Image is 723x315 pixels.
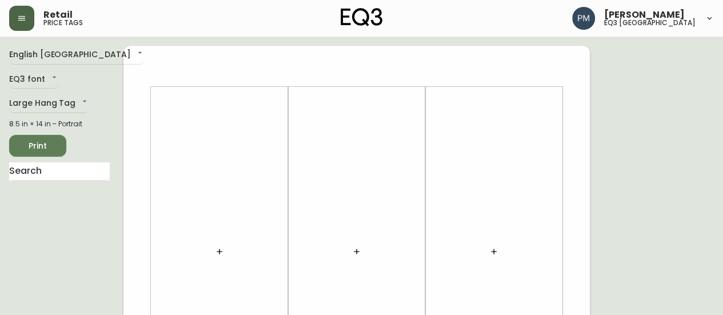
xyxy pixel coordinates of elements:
div: EQ3 font [9,70,59,89]
h5: eq3 [GEOGRAPHIC_DATA] [604,19,696,26]
span: [PERSON_NAME] [604,10,685,19]
div: 8.5 in × 14 in – Portrait [9,119,110,129]
h5: price tags [43,19,83,26]
div: English [GEOGRAPHIC_DATA] [9,46,145,65]
span: Retail [43,10,73,19]
img: 0a7c5790205149dfd4c0ba0a3a48f705 [572,7,595,30]
button: Print [9,135,66,157]
img: logo [341,8,383,26]
span: Print [18,139,57,153]
div: Large Hang Tag [9,94,89,113]
input: Search [9,162,110,181]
